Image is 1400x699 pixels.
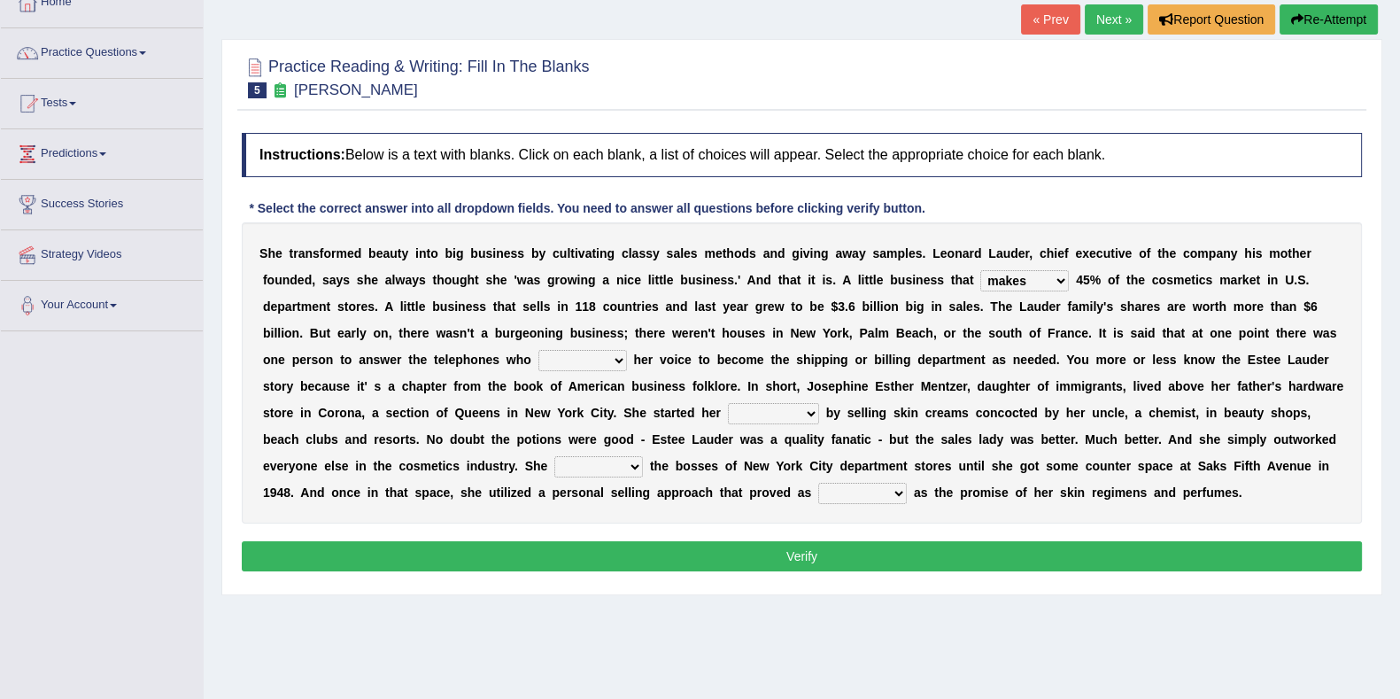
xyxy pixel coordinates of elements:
b: e [1018,246,1025,260]
b: u [275,273,282,287]
b: e [371,273,378,287]
b: e [1075,246,1082,260]
b: b [531,246,539,260]
b: e [275,246,282,260]
b: t [475,273,479,287]
b: i [808,273,811,287]
b: e [667,273,674,287]
b: h [1047,246,1055,260]
b: a [996,246,1003,260]
b: f [1147,246,1151,260]
b: s [367,299,375,314]
b: a [852,246,859,260]
b: o [348,299,356,314]
b: A [842,273,851,287]
b: c [627,273,634,287]
b: S [1297,273,1305,287]
b: t [1126,273,1131,287]
b: i [596,246,599,260]
b: i [575,246,578,260]
b: r [555,273,560,287]
b: b [890,273,898,287]
b: r [292,299,297,314]
b: s [517,246,524,260]
b: e [1057,246,1064,260]
b: t [398,246,402,260]
b: e [1169,246,1176,260]
b: a [673,246,680,260]
b: t [723,246,727,260]
b: t [433,273,437,287]
b: s [749,246,756,260]
b: s [533,273,540,287]
b: a [790,273,797,287]
b: b [368,246,376,260]
b: e [360,299,367,314]
b: e [1138,273,1145,287]
b: e [1184,273,1191,287]
b: e [1125,246,1132,260]
b: h [437,273,445,287]
b: s [825,273,832,287]
b: s [419,273,426,287]
b: t [811,273,816,287]
b: g [547,273,555,287]
b: h [1131,273,1139,287]
b: y [336,273,343,287]
b: l [648,273,652,287]
b: s [937,273,944,287]
b: h [492,273,500,287]
b: t [864,273,869,287]
b: y [412,273,419,287]
b: w [842,246,852,260]
b: v [1118,246,1125,260]
b: t [344,299,349,314]
b: i [415,246,419,260]
b: t [659,273,663,287]
b: i [1267,273,1271,287]
b: n [282,273,290,287]
b: h [1292,246,1300,260]
b: g [456,246,464,260]
b: o [267,273,275,287]
b: L [932,246,940,260]
b: a [835,246,842,260]
b: a [963,273,970,287]
button: Re-Attempt [1280,4,1378,35]
b: i [861,273,864,287]
b: n [756,273,764,287]
b: s [1205,273,1212,287]
b: a [763,246,770,260]
b: g [792,246,800,260]
b: y [859,246,866,260]
b: s [872,246,879,260]
b: i [1054,246,1057,260]
b: e [298,273,305,287]
b: a [383,246,390,260]
a: Success Stories [1,180,203,224]
b: u [560,246,568,260]
a: Predictions [1,129,203,174]
b: s [485,246,492,260]
a: Your Account [1,281,203,325]
b: h [267,246,275,260]
b: U [1285,273,1294,287]
b: t [869,273,873,287]
b: a [879,246,886,260]
b: v [803,246,810,260]
b: b [470,246,478,260]
b: b [445,246,452,260]
b: s [905,273,912,287]
b: g [607,246,615,260]
b: s [691,246,698,260]
b: t [426,246,430,260]
b: n [1223,246,1231,260]
b: i [912,273,916,287]
b: e [1249,273,1257,287]
b: f [1064,246,1069,260]
h2: Practice Reading & Writing: Fill In The Blanks [242,54,590,98]
b: e [877,273,884,287]
b: d [1010,246,1018,260]
b: w [517,273,527,287]
b: n [496,246,504,260]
